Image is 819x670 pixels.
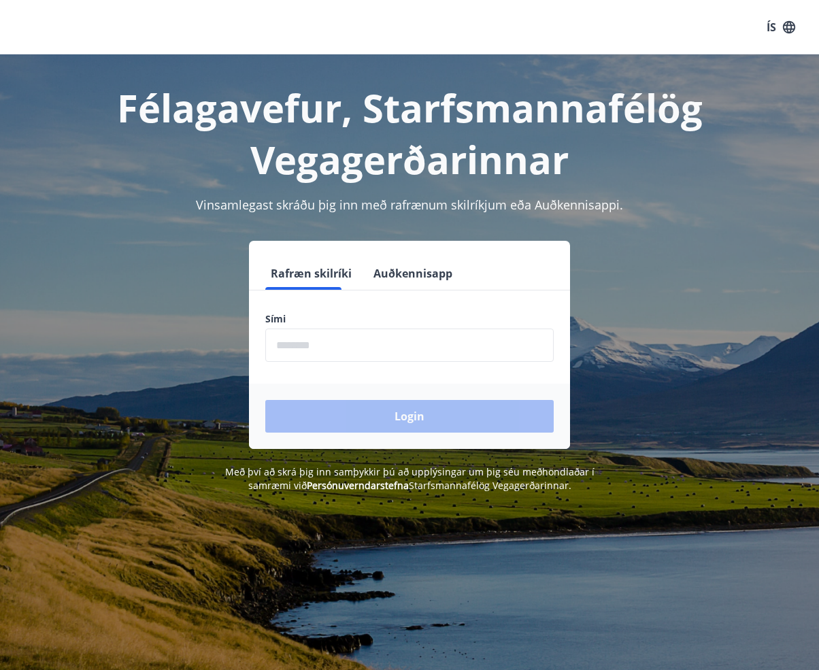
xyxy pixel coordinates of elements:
span: Vinsamlegast skráðu þig inn með rafrænum skilríkjum eða Auðkennisappi. [196,197,623,213]
label: Sími [265,312,554,326]
span: Með því að skrá þig inn samþykkir þú að upplýsingar um þig séu meðhöndlaðar í samræmi við Starfsm... [225,465,595,492]
button: Rafræn skilríki [265,257,357,290]
button: Auðkennisapp [368,257,458,290]
a: Persónuverndarstefna [307,479,409,492]
button: ÍS [759,15,803,39]
h1: Félagavefur, Starfsmannafélög Vegagerðarinnar [16,82,803,185]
